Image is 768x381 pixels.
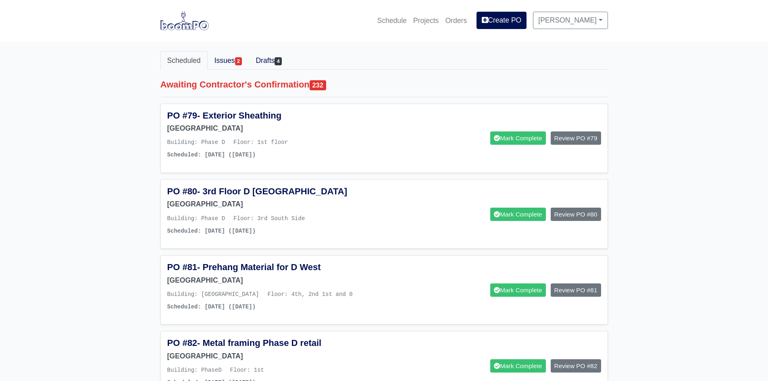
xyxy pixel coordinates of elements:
a: Issues [208,51,249,70]
img: boomPO [160,11,209,30]
a: Orders [442,12,470,29]
a: Review PO #81 [551,283,601,297]
span: Building: PhaseD [167,367,222,373]
span: - Prehang Material for D West [197,262,321,272]
span: Floor: 1st [230,367,264,373]
span: Floor: 3rd South Side [233,215,305,222]
a: Create PO [477,12,527,29]
h6: [GEOGRAPHIC_DATA] [167,352,378,360]
a: Mark Complete [490,208,545,221]
a: Mark Complete [490,359,545,373]
span: Building: Phase D [167,215,225,222]
a: Review PO #80 [551,208,601,221]
a: Review PO #82 [551,359,601,373]
a: Schedule [374,12,410,29]
span: 2 [235,57,242,65]
p: Scheduled: [DATE] ([DATE]) [167,227,378,236]
span: Floor: 1st floor [233,139,288,146]
span: - 3rd Floor D [GEOGRAPHIC_DATA] [197,186,347,196]
a: Mark Complete [490,283,545,297]
h5: PO #81 [167,262,378,273]
span: Building: [GEOGRAPHIC_DATA] [167,291,259,298]
p: Scheduled: [DATE] ([DATE]) [167,302,378,312]
a: Drafts [249,51,289,70]
h5: PO #79 [167,110,378,121]
h5: PO #80 [167,186,378,197]
span: - Metal framing Phase D retail [197,338,321,348]
a: Review PO #79 [551,131,601,145]
h5: PO #82 [167,338,378,348]
h6: [GEOGRAPHIC_DATA] [167,200,378,208]
h6: [GEOGRAPHIC_DATA] [167,276,378,285]
h6: [GEOGRAPHIC_DATA] [167,124,378,133]
span: 232 [310,80,326,90]
a: Mark Complete [490,131,545,145]
h5: Awaiting Contractor's Confirmation [160,79,608,90]
a: [PERSON_NAME] [533,12,608,29]
span: Building: Phase D [167,139,225,146]
span: 4 [275,57,282,65]
span: Floor: 4th, 2nd 1st and 0 [268,291,353,298]
a: Projects [410,12,442,29]
p: Scheduled: [DATE] ([DATE]) [167,150,378,160]
a: Scheduled [160,51,208,70]
span: - Exterior Sheathing [197,110,281,121]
